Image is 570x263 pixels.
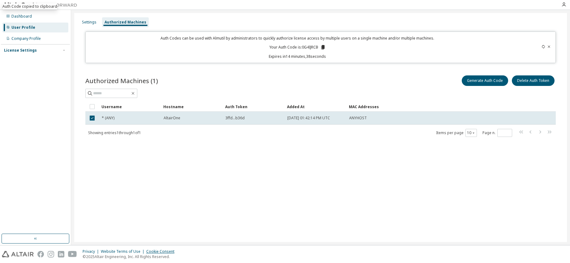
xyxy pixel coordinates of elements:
[58,251,64,257] img: linkedin.svg
[436,129,477,137] span: Items per page
[287,116,330,121] span: [DATE] 01:42:14 PM UTC
[146,249,178,254] div: Cookie Consent
[164,116,180,121] span: AltairOne
[4,48,37,53] div: License Settings
[225,102,282,112] div: Auth Token
[37,251,44,257] img: facebook.svg
[482,129,512,137] span: Page n.
[462,75,508,86] button: Generate Auth Code
[83,254,178,259] p: © 2025 Altair Engineering, Inc. All Rights Reserved.
[83,249,101,254] div: Privacy
[163,102,220,112] div: Hostname
[287,102,344,112] div: Added At
[467,130,475,135] button: 10
[11,14,32,19] div: Dashboard
[88,130,141,135] span: Showing entries 1 through 1 of 1
[89,36,506,41] p: Auth Codes can be used with Almutil by administrators to quickly authorize license access by mult...
[101,249,146,254] div: Website Terms of Use
[82,20,96,25] div: Settings
[85,76,158,85] span: Authorized Machines (1)
[89,54,506,59] p: Expires in 14 minutes, 38 seconds
[2,3,57,10] div: Auth Code copied to clipboard
[68,251,77,257] img: youtube.svg
[102,116,114,121] span: * (ANY)
[512,75,555,86] button: Delete Auth Token
[2,251,34,257] img: altair_logo.svg
[3,2,80,8] img: Altair One
[349,116,367,121] span: ANYHOST
[349,102,491,112] div: MAC Addresses
[101,102,158,112] div: Username
[11,25,35,30] div: User Profile
[48,251,54,257] img: instagram.svg
[225,116,245,121] span: 3ffd...b36d
[11,36,41,41] div: Company Profile
[269,45,326,50] p: Your Auth Code is: 0G4IJRCB
[105,20,146,25] div: Authorized Machines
